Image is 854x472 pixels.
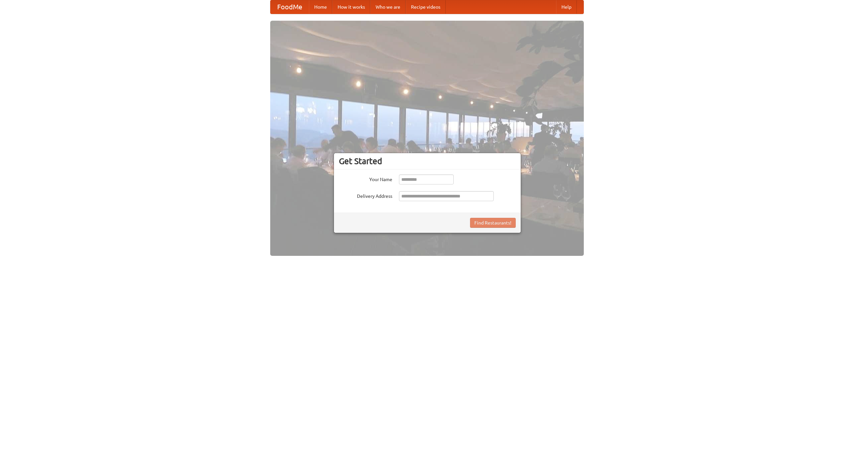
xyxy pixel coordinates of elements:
a: Help [556,0,577,14]
a: How it works [332,0,370,14]
a: Who we are [370,0,406,14]
label: Your Name [339,174,392,183]
h3: Get Started [339,156,516,166]
a: Recipe videos [406,0,446,14]
label: Delivery Address [339,191,392,199]
a: FoodMe [271,0,309,14]
a: Home [309,0,332,14]
button: Find Restaurants! [470,218,516,228]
